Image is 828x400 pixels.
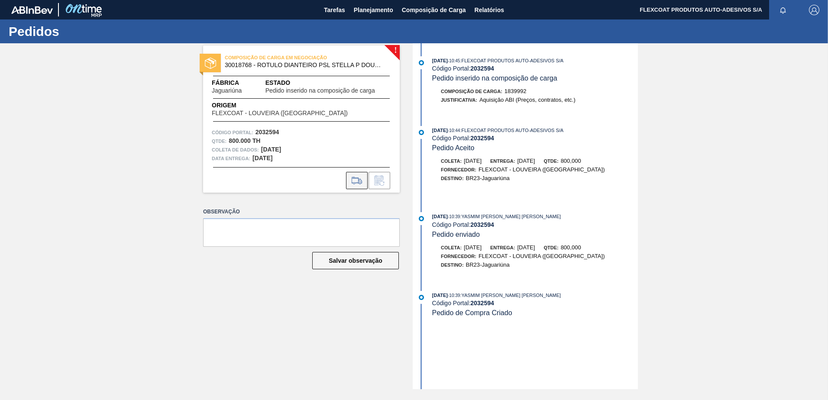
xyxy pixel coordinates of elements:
[203,206,400,218] label: Observação
[212,137,226,145] span: Qtde :
[212,110,348,116] span: FLEXCOAT - LOUVEIRA ([GEOGRAPHIC_DATA])
[479,253,605,259] span: FLEXCOAT - LOUVEIRA ([GEOGRAPHIC_DATA])
[466,261,510,268] span: BR23-Jaguariúna
[252,155,272,161] strong: [DATE]
[229,137,260,144] strong: 800.000 TH
[419,130,424,135] img: atual
[432,58,448,63] span: [DATE]
[432,300,638,306] div: Código Portal:
[11,6,53,14] img: TNhmsLtSVTkK8tSr43FrP2fwEKptu5GPRR3wAAAABJRU5ErkJggg==
[212,145,259,154] span: Coleta de dados:
[419,60,424,65] img: atual
[448,214,460,219] span: - 10:39
[312,252,399,269] button: Salvar observação
[205,58,216,69] img: estado
[441,262,464,268] span: Destino:
[369,172,390,189] div: Informar alteração no pedido
[212,101,372,110] span: Origem
[464,158,482,164] span: [DATE]
[517,244,535,251] span: [DATE]
[475,5,504,15] span: Relatórios
[441,167,476,172] span: Fornecedor:
[432,144,475,152] span: Pedido Aceito
[543,158,558,164] span: Qtde:
[432,309,512,316] span: Pedido de Compra Criado
[490,158,515,164] span: Entrega:
[460,214,561,219] span: : YASMIM [PERSON_NAME] [PERSON_NAME]
[448,293,460,298] span: - 10:39
[265,87,375,94] span: Pedido inserido na composição de carga
[517,158,535,164] span: [DATE]
[256,129,279,135] strong: 2032594
[561,158,581,164] span: 800,000
[479,166,605,173] span: FLEXCOAT - LOUVEIRA ([GEOGRAPHIC_DATA])
[464,244,482,251] span: [DATE]
[460,58,563,63] span: : FLEXCOAT PRODUTOS AUTO-ADESIVOS S/A
[441,89,502,94] span: Composição de Carga :
[324,5,345,15] span: Tarefas
[809,5,819,15] img: Logout
[432,74,557,82] span: Pedido inserido na composição de carga
[561,244,581,251] span: 800,000
[505,88,527,94] span: 1839992
[212,78,265,87] span: Fábrica
[225,53,346,62] span: COMPOSIÇÃO DE CARGA EM NEGOCIAÇÃO
[441,254,476,259] span: Fornecedor:
[402,5,466,15] span: Composição de Carga
[470,300,494,306] strong: 2032594
[432,135,638,142] div: Código Portal:
[448,128,460,133] span: - 10:44
[212,130,253,135] font: Código Portal:
[354,5,393,15] span: Planejamento
[432,214,448,219] span: [DATE]
[212,87,242,94] span: Jaguariúna
[490,245,515,250] span: Entrega:
[225,62,382,68] span: 30018768 - ROTULO FRONT PSL STELLA P GOLD ND 330ML
[460,293,561,298] span: : YASMIM [PERSON_NAME] [PERSON_NAME]
[470,65,494,72] strong: 2032594
[441,97,477,103] span: Justificativa:
[479,97,576,103] span: Aquisição ABI (Preços, contratos, etc.)
[346,172,368,189] div: Ir para Composição de Carga
[441,176,464,181] span: Destino:
[432,65,638,72] div: Código Portal:
[441,158,462,164] span: Coleta:
[466,175,510,181] span: BR23-Jaguariúna
[419,216,424,221] img: atual
[769,4,797,16] button: Notificações
[460,128,563,133] span: : FLEXCOAT PRODUTOS AUTO-ADESIVOS S/A
[470,221,494,228] strong: 2032594
[432,128,448,133] span: [DATE]
[261,146,281,153] strong: [DATE]
[470,135,494,142] strong: 2032594
[441,245,462,250] span: Coleta:
[432,293,448,298] span: [DATE]
[265,78,391,87] span: Estado
[448,58,460,63] span: - 10:45
[9,26,162,36] h1: Pedidos
[543,245,558,250] span: Qtde:
[419,295,424,300] img: atual
[212,154,250,163] span: Data entrega:
[432,221,638,228] div: Código Portal:
[432,231,480,238] span: Pedido enviado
